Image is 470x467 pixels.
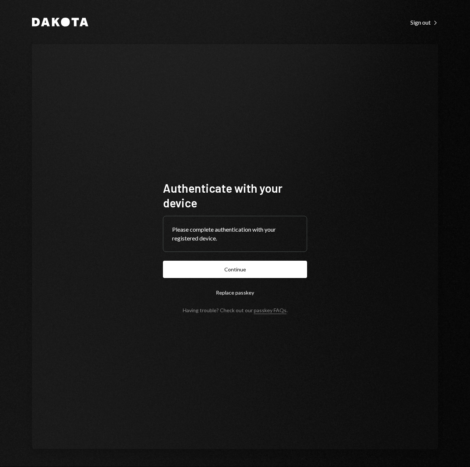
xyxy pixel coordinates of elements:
[163,284,307,301] button: Replace passkey
[183,307,288,313] div: Having trouble? Check out our .
[172,225,298,243] div: Please complete authentication with your registered device.
[254,307,286,314] a: passkey FAQs
[163,181,307,210] h1: Authenticate with your device
[410,18,438,26] a: Sign out
[163,261,307,278] button: Continue
[410,19,438,26] div: Sign out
